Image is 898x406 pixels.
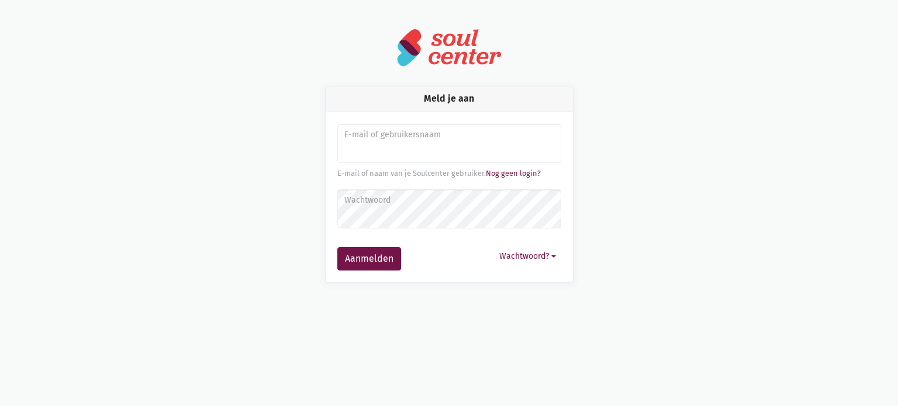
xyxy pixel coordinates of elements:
img: logo-soulcenter-full.svg [396,28,502,67]
button: Wachtwoord? [494,247,561,265]
a: Nog geen login? [486,169,541,178]
form: Aanmelden [337,124,561,270]
label: E-mail of gebruikersnaam [344,129,553,141]
button: Aanmelden [337,247,401,270]
div: Meld je aan [326,86,573,112]
div: E-mail of naam van je Soulcenter gebruiker. [337,168,561,179]
label: Wachtwoord [344,194,553,207]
